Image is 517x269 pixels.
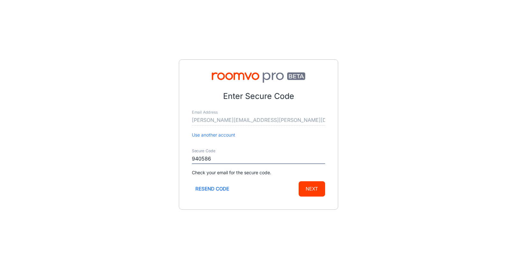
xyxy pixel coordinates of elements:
button: Resend code [192,181,233,197]
img: Roomvo PRO Beta [192,72,325,83]
button: Next [299,181,325,197]
p: Enter Secure Code [192,90,325,102]
input: myname@example.com [192,115,325,125]
label: Email Address [192,110,218,115]
button: Use another account [192,131,235,138]
label: Secure Code [192,148,215,154]
p: Check your email for the secure code. [192,169,325,176]
input: Enter secure code [192,154,325,164]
